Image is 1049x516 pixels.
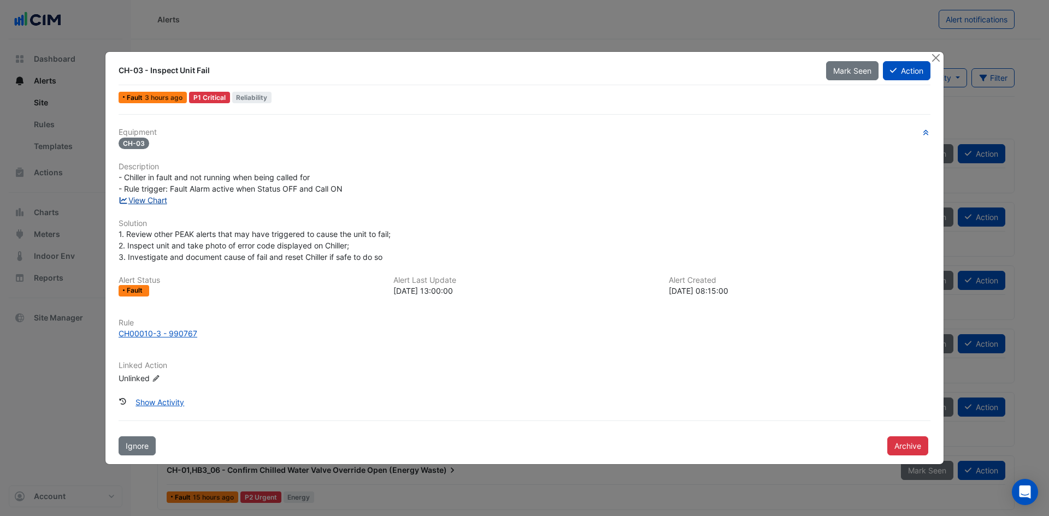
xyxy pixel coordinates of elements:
[152,374,160,382] fa-icon: Edit Linked Action
[826,61,879,80] button: Mark Seen
[145,93,182,102] span: Sun 24-Aug-2025 20:00 PST
[119,318,930,328] h6: Rule
[930,52,941,63] button: Close
[127,94,145,101] span: Fault
[128,393,191,412] button: Show Activity
[119,65,813,76] div: CH-03 - Inspect Unit Fail
[887,436,928,455] button: Archive
[119,128,930,137] h6: Equipment
[119,361,930,370] h6: Linked Action
[119,195,167,205] a: View Chart
[883,61,930,80] button: Action
[119,173,343,193] span: - Chiller in fault and not running when being called for - Rule trigger: Fault Alarm active when ...
[1012,479,1038,505] div: Open Intercom Messenger
[393,285,655,296] div: [DATE] 13:00:00
[126,441,149,450] span: Ignore
[669,285,930,296] div: [DATE] 08:15:00
[119,138,149,149] span: CH-03
[119,162,930,171] h6: Description
[393,276,655,285] h6: Alert Last Update
[119,436,156,455] button: Ignore
[127,287,145,294] span: Fault
[232,92,272,103] span: Reliability
[669,276,930,285] h6: Alert Created
[833,66,871,75] span: Mark Seen
[189,92,230,103] div: P1 Critical
[119,372,250,383] div: Unlinked
[119,219,930,228] h6: Solution
[119,276,380,285] h6: Alert Status
[119,229,393,262] span: 1. Review other PEAK alerts that may have triggered to cause the unit to fail; 2. Inspect unit an...
[119,328,930,339] a: CH00010-3 - 990767
[119,328,197,339] div: CH00010-3 - 990767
